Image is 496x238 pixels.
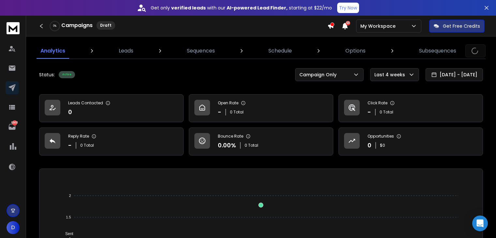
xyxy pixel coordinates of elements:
tspan: 2 [69,194,71,198]
img: logo [7,22,20,34]
span: 50 [346,21,350,25]
div: Active [59,71,75,78]
p: Try Now [339,5,357,11]
p: Reply Rate [68,134,89,139]
a: Sequences [183,43,219,59]
p: Campaign Only [299,71,339,78]
p: 0 Total [230,110,244,115]
p: Sequences [187,47,215,55]
p: - [368,108,371,117]
p: Last 4 weeks [374,71,408,78]
strong: AI-powered Lead Finder, [227,5,288,11]
strong: verified leads [171,5,206,11]
button: Get Free Credits [429,20,485,33]
button: Try Now [337,3,359,13]
p: Open Rate [218,100,238,106]
a: Leads Contacted0 [39,94,184,122]
p: Get only with our starting at $22/mo [151,5,332,11]
p: - [68,141,72,150]
h1: Campaigns [61,22,93,29]
p: 0 Total [380,110,393,115]
p: Opportunities [368,134,394,139]
a: Analytics [37,43,69,59]
a: Schedule [264,43,296,59]
button: D [7,221,20,234]
p: 0 Total [245,143,258,148]
p: Bounce Rate [218,134,243,139]
p: Get Free Credits [443,23,480,29]
span: Sent [60,231,73,236]
p: Subsequences [419,47,456,55]
p: Leads [119,47,133,55]
button: [DATE] - [DATE] [426,68,483,81]
p: 0 % [53,24,56,28]
p: Leads Contacted [68,100,103,106]
p: Options [345,47,366,55]
div: Draft [97,21,115,30]
p: Analytics [40,47,65,55]
a: Reply Rate-0 Total [39,127,184,156]
p: 6948 [12,120,17,126]
p: 0 [68,108,72,117]
a: Options [341,43,369,59]
p: Status: [39,71,55,78]
p: Click Rate [368,100,387,106]
a: Opportunities0$0 [338,127,483,156]
p: Schedule [268,47,292,55]
a: Bounce Rate0.00%0 Total [189,127,333,156]
a: Click Rate-0 Total [338,94,483,122]
a: Open Rate-0 Total [189,94,333,122]
p: My Workspace [360,23,398,29]
a: Subsequences [415,43,460,59]
tspan: 1.5 [66,215,71,219]
a: 6948 [6,120,19,133]
p: 0 Total [80,143,94,148]
p: 0 [368,141,371,150]
div: Open Intercom Messenger [472,216,488,231]
a: Leads [115,43,137,59]
p: - [218,108,221,117]
p: $ 0 [380,143,385,148]
p: 0.00 % [218,141,236,150]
